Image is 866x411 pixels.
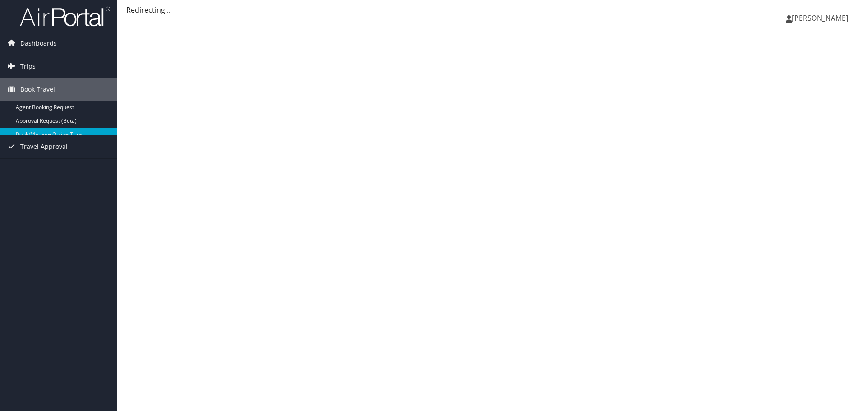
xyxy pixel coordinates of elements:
[20,32,57,55] span: Dashboards
[20,55,36,78] span: Trips
[20,78,55,101] span: Book Travel
[126,5,857,15] div: Redirecting...
[20,6,110,27] img: airportal-logo.png
[786,5,857,32] a: [PERSON_NAME]
[20,135,68,158] span: Travel Approval
[792,13,848,23] span: [PERSON_NAME]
